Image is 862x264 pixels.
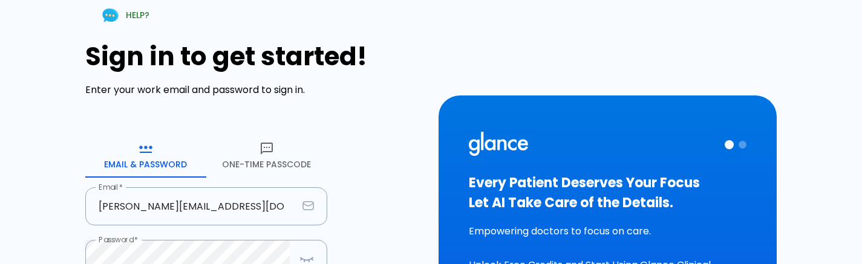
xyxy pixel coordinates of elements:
h3: Every Patient Deserves Your Focus Let AI Take Care of the Details. [469,173,747,213]
p: Enter your work email and password to sign in. [85,83,424,97]
p: Empowering doctors to focus on care. [469,224,747,239]
button: Email & Password [85,134,206,178]
button: One-Time Passcode [206,134,327,178]
input: dr.ahmed@clinic.com [85,187,298,225]
h1: Sign in to get started! [85,42,424,71]
img: Chat Support [100,5,121,26]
